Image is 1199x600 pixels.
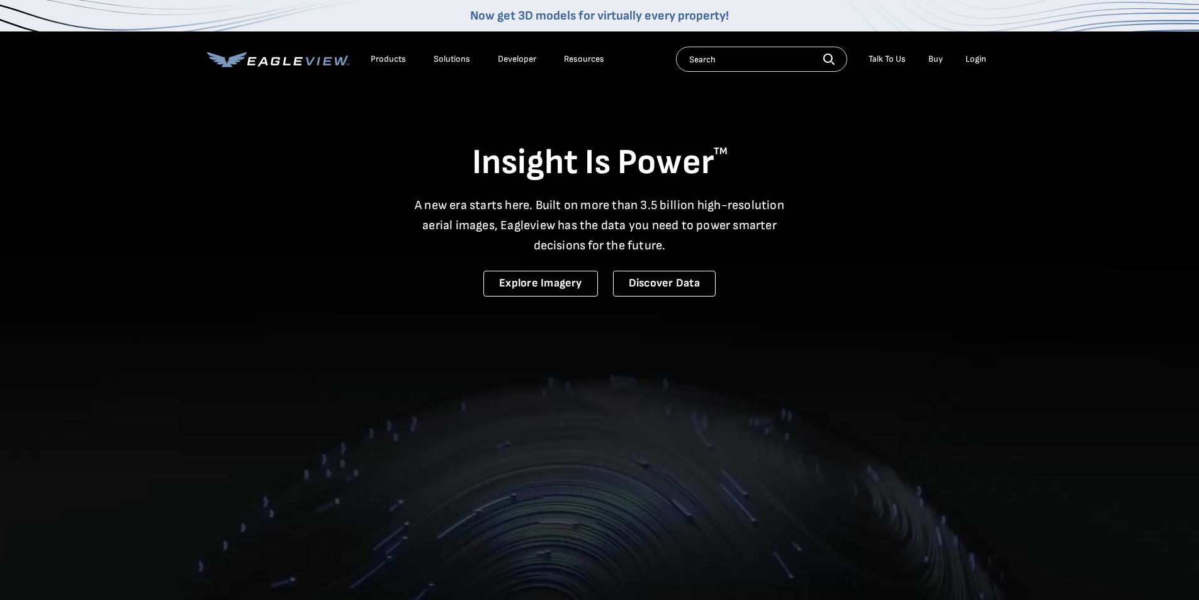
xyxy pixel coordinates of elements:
[928,54,943,65] a: Buy
[965,54,986,65] div: Login
[207,141,993,185] h1: Insight Is Power
[714,145,728,157] sup: TM
[676,47,847,72] input: Search
[470,8,729,23] a: Now get 3D models for virtually every property!
[407,195,792,256] p: A new era starts here. Built on more than 3.5 billion high-resolution aerial images, Eagleview ha...
[371,54,406,65] div: Products
[498,54,536,65] a: Developer
[564,54,604,65] div: Resources
[869,54,906,65] div: Talk To Us
[613,271,716,297] a: Discover Data
[483,271,598,297] a: Explore Imagery
[434,54,470,65] div: Solutions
